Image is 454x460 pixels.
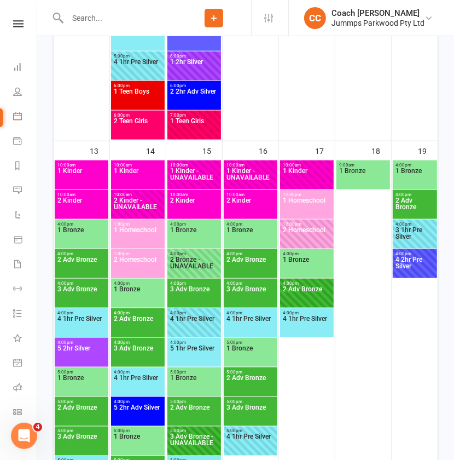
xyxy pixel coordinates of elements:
span: 1 Bronze [170,227,219,246]
span: 2 2hr Adv Silver [170,88,219,108]
span: 4:00pm [395,222,435,227]
span: 4:00pm [113,370,162,375]
span: 4:00pm [226,281,275,286]
span: 5:00pm [226,429,275,434]
span: 4:00pm [113,311,162,315]
span: 4:00pm [57,340,106,345]
span: 5:00pm [226,370,275,375]
span: 1 Teen Boys [113,88,162,108]
span: 4:00pm [395,251,435,256]
span: 7:00pm [170,113,219,118]
span: 1 Bronze [57,375,106,394]
span: 10:00am [113,192,162,197]
span: 3 Adv Bronze [113,345,162,365]
span: 3 Adv Bronze [170,286,219,306]
span: 2 Teen Girls [113,118,162,137]
span: 2 Kinder [170,197,219,217]
input: Search... [64,10,177,26]
span: 5:00pm [57,399,106,404]
span: 4:00pm [57,251,106,256]
div: Jummps Parkwood Pty Ltd [331,18,424,28]
div: Coach [PERSON_NAME] [331,8,424,18]
span: 1:00pm [113,251,162,256]
span: 2 Homeschool [113,256,162,276]
span: 3 Adv Bronze [57,286,106,306]
span: 2 Adv Bronze [57,256,106,276]
span: 1:00pm [113,222,162,227]
a: Payments [13,130,38,154]
span: 1 Homeschool [113,227,162,246]
span: 5 2hr Pre Silver [170,29,219,49]
span: 4:00pm [170,311,219,315]
span: 1 Kinder - [170,167,199,175]
span: 2 Adv Bronze [113,315,162,335]
span: 4:00pm [395,163,435,168]
span: 4:00pm [170,222,219,227]
a: Calendar [13,105,38,130]
iframe: Intercom live chat [11,423,37,449]
span: 4 1hr Pre Silver [226,434,275,453]
span: 5:00pm [170,370,219,375]
span: UNAVAILABLE [170,434,219,453]
span: 4:00pm [282,251,331,256]
span: 6:00pm [113,113,162,118]
span: 6:00pm [170,83,219,88]
span: 3 1hr Pre Silver [113,29,162,49]
span: 2 Bronze - [170,256,200,263]
span: 4 1hr Pre Silver [57,315,106,335]
span: 10:00am [57,192,106,197]
span: 1 Bronze [226,345,275,365]
span: 1 Homeschool [282,197,331,217]
span: 4:00pm [113,281,162,286]
span: 4:00pm [170,251,219,256]
span: 4:00pm [113,340,162,345]
span: UNAVAILABLE [170,256,219,276]
span: 4:00pm [282,311,331,315]
span: 3 Adv Bronze [57,434,106,453]
span: 2 Adv Bronze [226,375,275,394]
span: 10:00am [226,163,275,168]
a: Class kiosk mode [13,401,38,426]
a: Roll call kiosk mode [13,376,38,401]
span: 2 Adv Bronze [57,404,106,424]
span: 1 Teen Girls [170,118,219,137]
span: 4:00pm [57,281,106,286]
span: 4:00pm [226,251,275,256]
span: 1 Bronze [226,227,275,246]
span: 1 Bronze [282,256,331,276]
span: 6:00pm [113,83,162,88]
span: 5:00pm [113,429,162,434]
span: 4 1hr Pre Silver [170,315,219,335]
span: 4 1hr Pre Silver [282,315,331,335]
span: 2 Adv Bronze [282,286,331,306]
span: 5:00pm [226,399,275,404]
span: 5 2hr Silver [57,345,106,365]
span: 5:00pm [226,340,275,345]
span: 2 Kinder [57,197,106,217]
div: 19 [418,141,438,159]
a: Reports [13,154,38,179]
span: 2 Kinder [226,197,275,217]
span: 1 Kinder [113,168,162,187]
span: 12:00pm [282,222,331,227]
a: Product Sales [13,228,38,253]
span: 2 Homeschool [282,227,331,246]
span: 5:00pm [57,429,106,434]
span: 1 Bronze [113,434,162,453]
div: 15 [202,141,222,159]
div: 13 [90,141,109,159]
span: 1 Kinder [57,168,106,187]
span: 3 Adv Bronze [226,404,275,424]
div: 16 [259,141,278,159]
span: 5:00pm [170,429,219,434]
span: 4:00pm [57,311,106,315]
span: 1 Bronze [113,286,162,306]
span: 4 1hr Pre Silver [113,375,162,394]
span: UNAVAILABLE [170,168,219,187]
span: 1 Bronze [395,168,435,187]
span: 3 Adv Bronze - [170,433,213,441]
span: 4:00pm [170,281,219,286]
span: UNAVAILABLE [226,168,275,187]
span: 1 Bronze [170,375,219,394]
a: General attendance kiosk mode [13,352,38,376]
